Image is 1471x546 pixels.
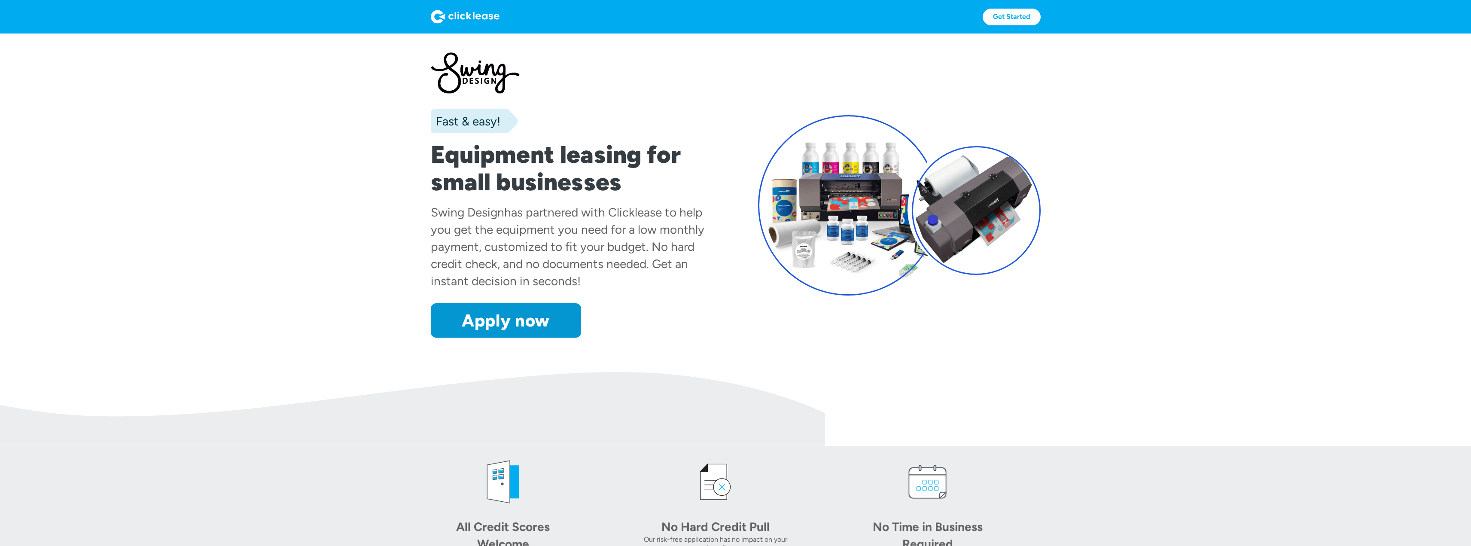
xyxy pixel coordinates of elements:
[902,456,953,508] img: calendar icon
[431,113,500,130] div: Fast & easy!
[477,456,529,508] img: welcome icon
[431,205,504,220] div: Swing Design
[431,10,499,24] img: Logo
[431,141,713,196] h1: Equipment leasing for small businesses
[431,303,581,338] a: Apply now
[690,456,741,508] img: credit icon
[655,518,776,535] div: No Hard Credit Pull
[983,9,1041,25] a: Get Started
[431,205,704,288] div: has partnered with Clicklease to help you get the equipment you need for a low monthly payment, c...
